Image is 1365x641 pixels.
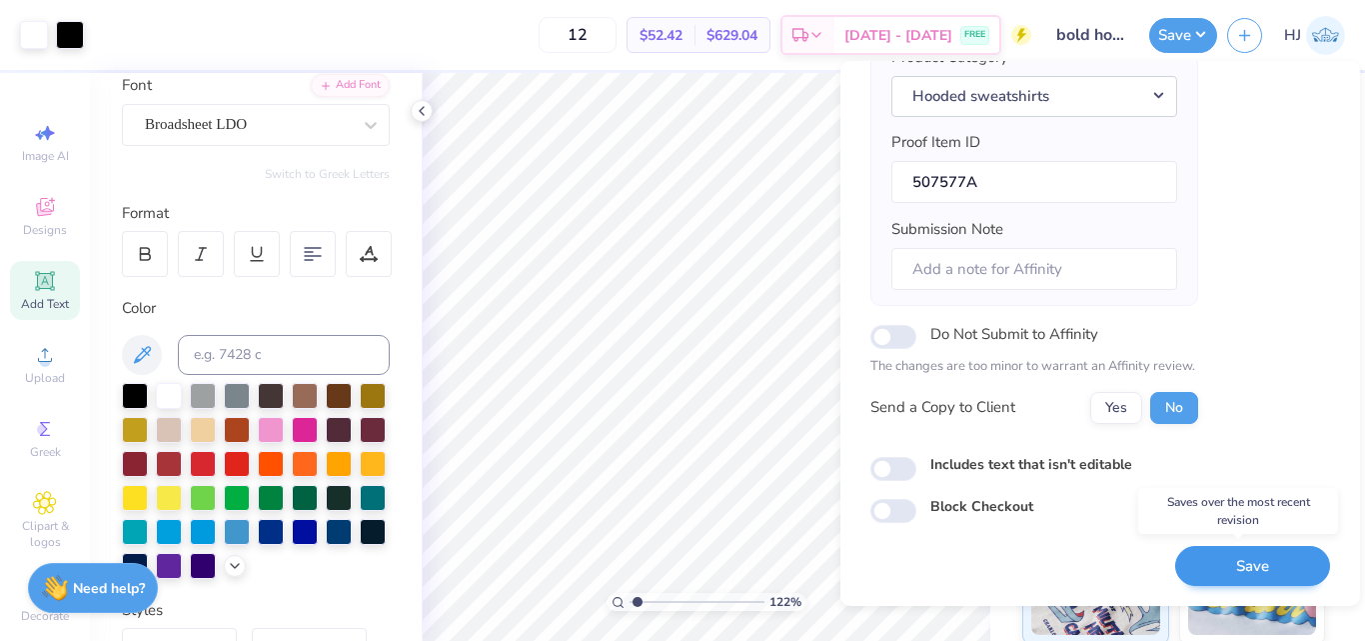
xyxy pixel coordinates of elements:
[73,579,145,598] strong: Need help?
[930,321,1098,347] label: Do Not Submit to Affinity
[891,218,1003,241] label: Submission Note
[265,166,390,182] button: Switch to Greek Letters
[891,131,980,154] label: Proof Item ID
[1138,488,1338,534] div: Saves over the most recent revision
[640,25,682,46] span: $52.42
[706,25,757,46] span: $629.04
[122,297,390,320] div: Color
[30,444,61,460] span: Greek
[122,599,390,622] div: Styles
[930,496,1033,517] label: Block Checkout
[122,74,152,97] label: Font
[870,396,1015,419] div: Send a Copy to Client
[25,370,65,386] span: Upload
[539,17,617,53] input: – –
[21,296,69,312] span: Add Text
[122,202,392,225] div: Format
[10,518,80,550] span: Clipart & logos
[891,248,1177,291] input: Add a note for Affinity
[930,454,1132,475] label: Includes text that isn't editable
[1306,16,1345,55] img: Hughe Josh Cabanete
[22,148,69,164] span: Image AI
[178,335,390,375] input: e.g. 7428 c
[23,222,67,238] span: Designs
[1149,18,1217,53] button: Save
[1284,16,1345,55] a: HJ
[870,357,1198,377] p: The changes are too minor to warrant an Affinity review.
[964,28,985,42] span: FREE
[1150,392,1198,424] button: No
[844,25,952,46] span: [DATE] - [DATE]
[769,593,801,611] span: 122 %
[1175,546,1330,587] button: Save
[1284,24,1301,47] span: HJ
[21,608,69,624] span: Decorate
[1090,392,1142,424] button: Yes
[1041,15,1139,55] input: Untitled Design
[891,76,1177,117] button: Hooded sweatshirts
[311,74,390,97] div: Add Font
